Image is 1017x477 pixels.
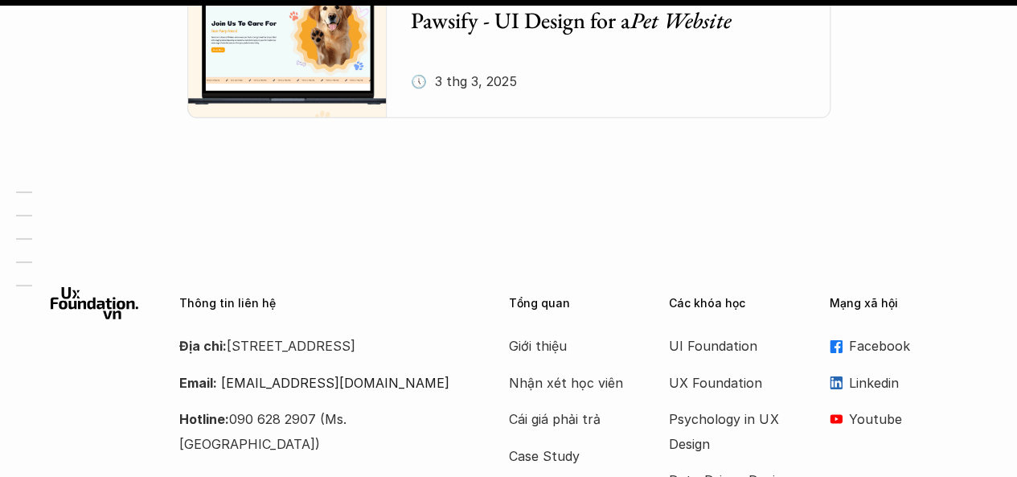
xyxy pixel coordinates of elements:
[179,334,468,358] p: [STREET_ADDRESS]
[509,371,638,395] a: Nhận xét học viên
[830,297,966,310] p: Mạng xã hội
[669,297,806,310] p: Các khóa học
[179,297,468,310] p: Thông tin liên hệ
[509,407,638,431] a: Cái giá phải trả
[669,407,798,456] a: Psychology in UX Design
[830,371,966,395] a: Linkedin
[509,444,638,468] a: Case Study
[509,334,638,358] a: Giới thiệu
[849,407,966,431] p: Youtube
[849,334,966,358] p: Facebook
[509,297,646,310] p: Tổng quan
[221,375,449,391] a: [EMAIL_ADDRESS][DOMAIN_NAME]
[830,407,966,431] a: Youtube
[179,338,227,354] strong: Địa chỉ:
[669,334,798,358] a: UI Foundation
[830,334,966,358] a: Facebook
[179,411,229,427] strong: Hotline:
[179,407,468,456] p: 090 628 2907 (Ms. [GEOGRAPHIC_DATA])
[179,375,217,391] strong: Email:
[669,371,798,395] a: UX Foundation
[849,371,966,395] p: Linkedin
